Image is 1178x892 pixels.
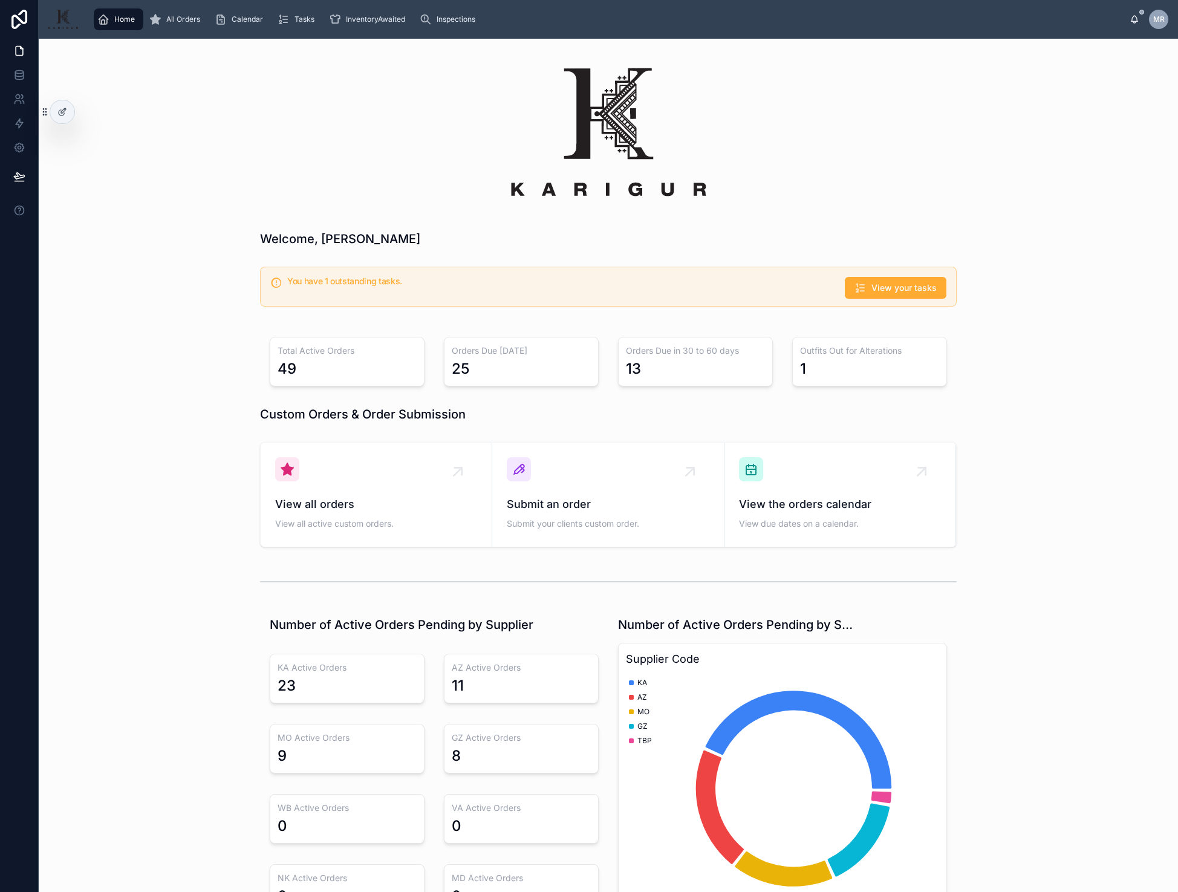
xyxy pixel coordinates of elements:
[261,443,492,547] a: View all ordersView all active custom orders.
[278,359,296,379] div: 49
[325,8,414,30] a: InventoryAwaited
[637,721,648,731] span: GZ
[724,443,956,547] a: View the orders calendarView due dates on a calendar.
[452,746,461,766] div: 8
[637,692,647,702] span: AZ
[287,277,835,285] h5: You have 1 outstanding tasks.
[275,518,477,530] span: View all active custom orders.
[260,406,466,423] h1: Custom Orders & Order Submission
[626,345,765,357] h3: Orders Due in 30 to 60 days
[278,816,287,836] div: 0
[278,662,417,674] h3: KA Active Orders
[452,676,464,695] div: 11
[845,277,946,299] button: View your tasks
[48,10,78,29] img: App logo
[871,282,937,294] span: View your tasks
[626,359,641,379] div: 13
[278,746,287,766] div: 9
[232,15,263,24] span: Calendar
[88,6,1130,33] div: scrollable content
[511,68,706,197] img: 14363-K-logo.png
[637,736,652,746] span: TBP
[146,8,209,30] a: All Orders
[114,15,135,24] span: Home
[294,15,314,24] span: Tasks
[270,616,533,633] h1: Number of Active Orders Pending by Supplier
[637,678,647,688] span: KA
[278,872,417,884] h3: NK Active Orders
[346,15,405,24] span: InventoryAwaited
[800,359,806,379] div: 1
[1153,15,1165,24] span: MR
[739,496,941,513] span: View the orders calendar
[416,8,484,30] a: Inspections
[452,732,591,744] h3: GZ Active Orders
[492,443,724,547] a: Submit an orderSubmit your clients custom order.
[739,518,941,530] span: View due dates on a calendar.
[507,496,709,513] span: Submit an order
[166,15,200,24] span: All Orders
[260,230,420,247] h1: Welcome, [PERSON_NAME]
[274,8,323,30] a: Tasks
[452,662,591,674] h3: AZ Active Orders
[211,8,272,30] a: Calendar
[618,616,856,633] h1: Number of Active Orders Pending by Supplier
[452,802,591,814] h3: VA Active Orders
[452,816,461,836] div: 0
[452,872,591,884] h3: MD Active Orders
[452,345,591,357] h3: Orders Due [DATE]
[626,651,939,668] h3: Supplier Code
[278,732,417,744] h3: MO Active Orders
[800,345,939,357] h3: Outfits Out for Alterations
[437,15,475,24] span: Inspections
[507,518,709,530] span: Submit your clients custom order.
[278,676,296,695] div: 23
[637,707,649,717] span: MO
[278,345,417,357] h3: Total Active Orders
[275,496,477,513] span: View all orders
[452,359,469,379] div: 25
[278,802,417,814] h3: WB Active Orders
[94,8,143,30] a: Home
